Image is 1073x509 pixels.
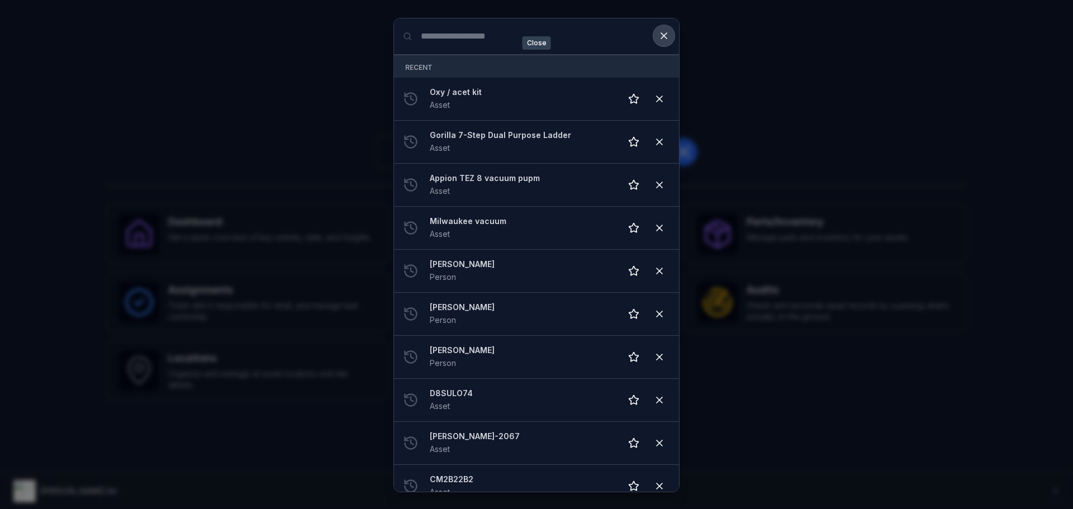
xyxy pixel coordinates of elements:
a: CM2B22B2Asset [430,474,612,498]
strong: D8SULO74 [430,388,612,399]
a: [PERSON_NAME]Person [430,345,612,369]
strong: Gorilla 7-Step Dual Purpose Ladder [430,130,612,141]
strong: Milwaukee vacuum [430,216,612,227]
span: Recent [405,63,433,72]
span: Person [430,358,456,368]
span: Asset [430,401,450,411]
span: Asset [430,229,450,239]
span: Asset [430,444,450,454]
a: Appion TEZ 8 vacuum pupmAsset [430,173,612,197]
span: Person [430,315,456,325]
span: Asset [430,487,450,497]
strong: Oxy / acet kit [430,87,612,98]
strong: Appion TEZ 8 vacuum pupm [430,173,612,184]
a: Oxy / acet kitAsset [430,87,612,111]
a: [PERSON_NAME]Person [430,302,612,326]
strong: CM2B22B2 [430,474,612,485]
a: [PERSON_NAME]Person [430,259,612,283]
strong: [PERSON_NAME] [430,259,612,270]
strong: [PERSON_NAME]-2067 [430,431,612,442]
a: [PERSON_NAME]-2067Asset [430,431,612,455]
span: Person [430,272,456,282]
span: Asset [430,186,450,196]
a: Gorilla 7-Step Dual Purpose LadderAsset [430,130,612,154]
a: D8SULO74Asset [430,388,612,412]
a: Milwaukee vacuumAsset [430,216,612,240]
span: Close [523,36,551,50]
strong: [PERSON_NAME] [430,302,612,313]
span: Asset [430,143,450,153]
strong: [PERSON_NAME] [430,345,612,356]
span: Asset [430,100,450,110]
